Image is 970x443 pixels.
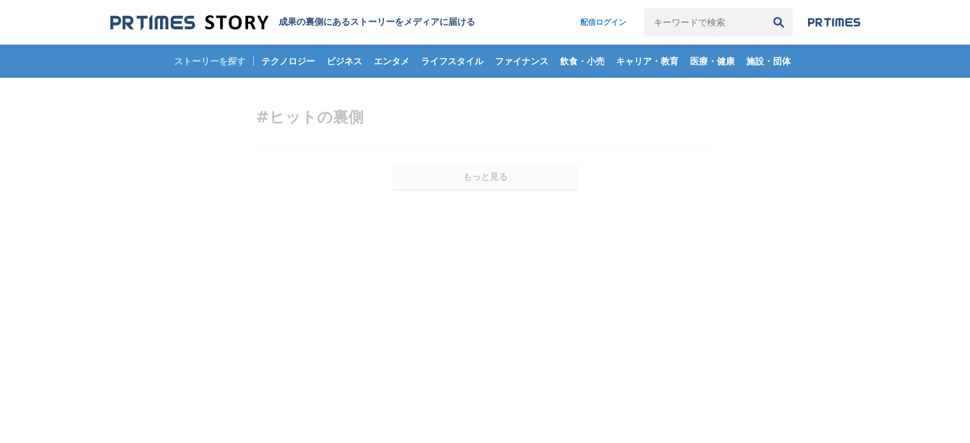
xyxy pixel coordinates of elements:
[611,55,684,67] span: キャリア・教育
[611,45,684,78] a: キャリア・教育
[321,55,367,67] span: ビジネス
[110,14,268,31] img: 成果の裏側にあるストーリーをメディアに届ける
[256,55,320,67] span: テクノロジー
[490,55,554,67] span: ファイナンス
[110,14,475,31] a: 成果の裏側にあるストーリーをメディアに届ける 成果の裏側にあるストーリーをメディアに届ける
[416,45,489,78] a: ライフスタイル
[490,45,554,78] a: ファイナンス
[644,8,765,36] input: キーワードで検索
[741,55,796,67] span: 施設・団体
[321,45,367,78] a: ビジネス
[685,45,740,78] a: 医療・健康
[369,55,415,67] span: エンタメ
[555,45,610,78] a: 飲食・小売
[555,55,610,67] span: 飲食・小売
[279,17,475,28] h1: 成果の裏側にあるストーリーをメディアに届ける
[369,45,415,78] a: エンタメ
[256,45,320,78] a: テクノロジー
[685,55,740,67] span: 医療・健康
[568,8,639,36] a: 配信ログイン
[416,55,489,67] span: ライフスタイル
[765,8,793,36] button: 検索
[808,17,860,27] img: prtimes
[741,45,796,78] a: 施設・団体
